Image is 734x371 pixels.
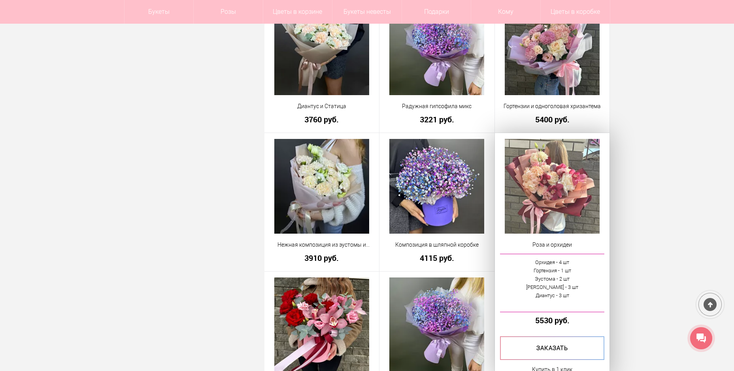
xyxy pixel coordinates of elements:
[500,115,605,124] a: 5400 руб.
[389,139,484,234] img: Композиция в шляпной коробке
[389,0,484,95] img: Радужная гипсофила микс
[505,0,600,95] img: Гортензии и одноголовая хризантема
[270,102,374,111] a: Диантус и Статица
[500,102,605,111] a: Гортензии и одноголовая хризантема
[500,254,605,312] a: Орхидея - 4 штГортензия - 1 штЭустома - 2 шт[PERSON_NAME] - 3 штДиантус - 3 шт
[505,139,600,234] img: Роза и орхидеи
[500,241,605,249] a: Роза и орхидеи
[270,115,374,124] a: 3760 руб.
[385,241,489,249] a: Композиция в шляпной коробке
[274,0,369,95] img: Диантус и Статица
[270,254,374,262] a: 3910 руб.
[500,316,605,324] a: 5530 руб.
[385,254,489,262] a: 4115 руб.
[270,241,374,249] a: Нежная композиция из эустомы и гвоздики
[274,139,369,234] img: Нежная композиция из эустомы и гвоздики
[385,115,489,124] a: 3221 руб.
[385,102,489,111] a: Радужная гипсофила микс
